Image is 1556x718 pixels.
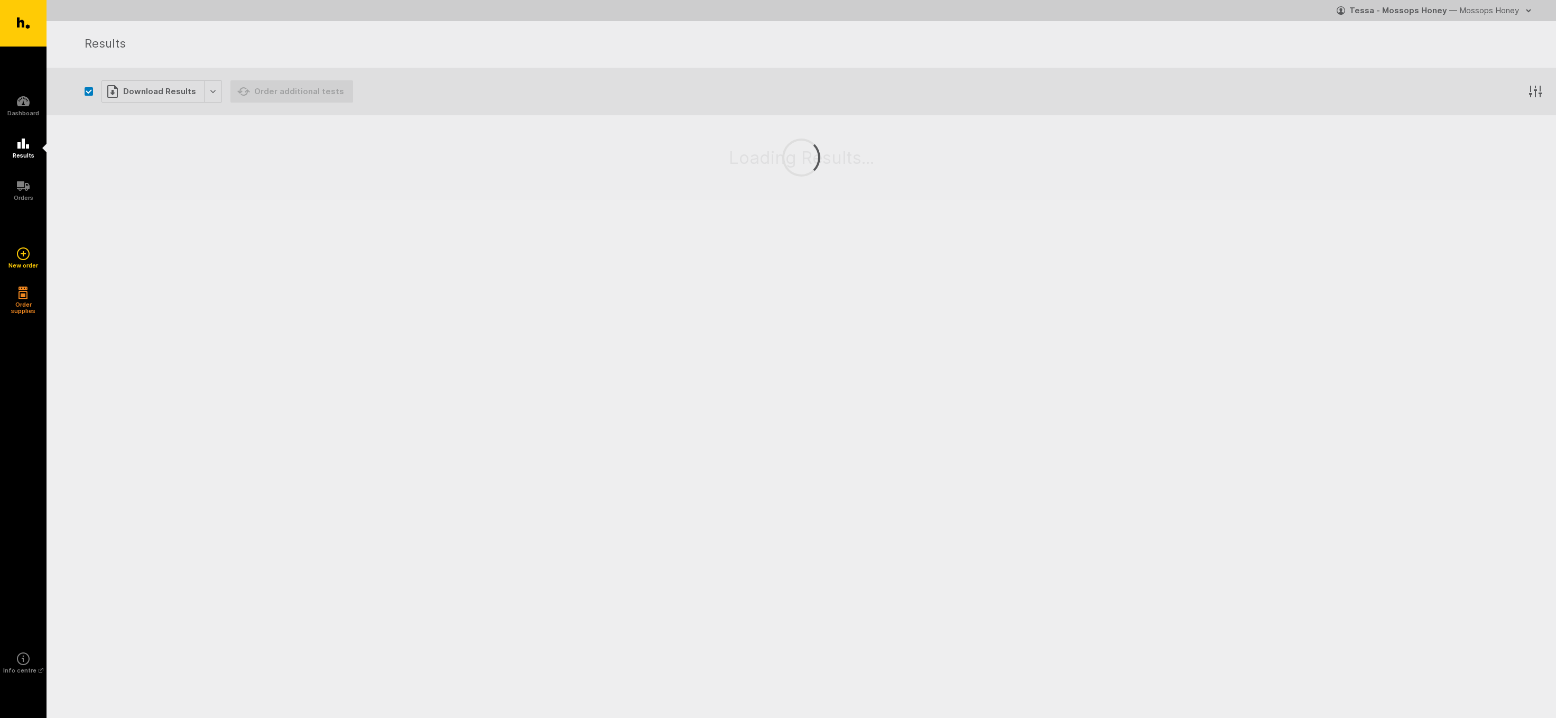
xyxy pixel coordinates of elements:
h5: Info centre [3,667,43,674]
button: Select all [85,87,93,96]
h5: Dashboard [7,110,39,116]
h5: Results [13,152,34,159]
button: Download Results [101,80,222,103]
h5: Orders [14,195,33,201]
h1: Results [85,35,1531,54]
span: — Mossops Honey [1449,5,1519,15]
h5: Order supplies [7,301,39,314]
h5: New order [8,262,38,269]
strong: Tessa - Mossops Honey [1349,5,1447,15]
button: Tessa - Mossops Honey — Mossops Honey [1337,2,1535,19]
div: Loading Results... [687,106,916,209]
